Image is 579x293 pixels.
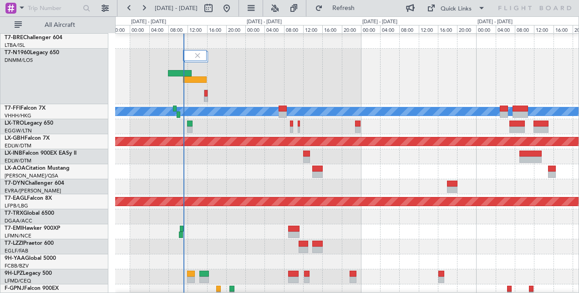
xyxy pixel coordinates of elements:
a: LX-TROLegacy 650 [5,121,53,126]
div: [DATE] - [DATE] [477,18,513,26]
button: Quick Links [422,1,490,15]
span: F-GPNJ [5,286,24,291]
div: 16:00 [322,25,341,33]
a: LX-INBFalcon 900EX EASy II [5,151,76,156]
span: T7-FFI [5,106,20,111]
button: All Aircraft [10,18,99,32]
a: EDLW/DTM [5,157,31,164]
div: 16:00 [554,25,573,33]
div: 00:00 [245,25,264,33]
span: LX-AOA [5,166,25,171]
div: 00:00 [130,25,149,33]
div: 08:00 [515,25,534,33]
a: T7-EMIHawker 900XP [5,226,60,231]
a: LFPB/LBG [5,202,28,209]
a: T7-TRXGlobal 6500 [5,211,54,216]
span: Refresh [325,5,363,11]
div: [DATE] - [DATE] [131,18,166,26]
div: [DATE] - [DATE] [247,18,282,26]
a: T7-FFIFalcon 7X [5,106,46,111]
a: [PERSON_NAME]/QSA [5,172,58,179]
span: 9H-LPZ [5,271,23,276]
div: 20:00 [111,25,130,33]
div: 12:00 [534,25,553,33]
a: T7-N1960Legacy 650 [5,50,59,56]
div: Quick Links [441,5,472,14]
input: Trip Number [28,1,80,15]
span: [DATE] - [DATE] [155,4,198,12]
a: VHHH/HKG [5,112,31,119]
a: 9H-LPZLegacy 500 [5,271,52,276]
span: T7-EMI [5,226,22,231]
div: 12:00 [303,25,322,33]
div: 04:00 [149,25,168,33]
div: 20:00 [457,25,476,33]
span: All Aircraft [24,22,96,28]
div: 20:00 [226,25,245,33]
span: 9H-YAA [5,256,25,261]
a: LTBA/ISL [5,42,25,49]
a: FCBB/BZV [5,263,29,269]
a: T7-DYNChallenger 604 [5,181,64,186]
a: F-GPNJFalcon 900EX [5,286,59,291]
div: 08:00 [284,25,303,33]
span: LX-TRO [5,121,24,126]
span: T7-N1960 [5,50,30,56]
div: 04:00 [380,25,399,33]
a: EGLF/FAB [5,248,28,254]
span: T7-LZZI [5,241,23,246]
span: LX-GBH [5,136,25,141]
div: 16:00 [438,25,457,33]
div: 00:00 [476,25,495,33]
a: LX-GBHFalcon 7X [5,136,50,141]
div: 12:00 [188,25,207,33]
a: DNMM/LOS [5,57,33,64]
img: gray-close.svg [193,51,202,60]
a: 9H-YAAGlobal 5000 [5,256,56,261]
span: T7-DYN [5,181,25,186]
div: 12:00 [419,25,438,33]
span: T7-EAGL [5,196,27,201]
div: 08:00 [399,25,418,33]
div: 16:00 [207,25,226,33]
div: 00:00 [361,25,380,33]
div: 20:00 [342,25,361,33]
a: LFMD/CEQ [5,278,31,284]
div: 08:00 [168,25,188,33]
a: T7-LZZIPraetor 600 [5,241,54,246]
span: T7-TRX [5,211,23,216]
a: EVRA/[PERSON_NAME] [5,187,61,194]
span: LX-INB [5,151,22,156]
span: T7-BRE [5,35,23,40]
a: EGGW/LTN [5,127,32,134]
button: Refresh [311,1,366,15]
div: [DATE] - [DATE] [362,18,397,26]
a: EDLW/DTM [5,142,31,149]
a: DGAA/ACC [5,217,32,224]
a: T7-BREChallenger 604 [5,35,62,40]
div: 04:00 [496,25,515,33]
a: LFMN/NCE [5,232,31,239]
div: 04:00 [264,25,284,33]
a: LX-AOACitation Mustang [5,166,70,171]
a: T7-EAGLFalcon 8X [5,196,52,201]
